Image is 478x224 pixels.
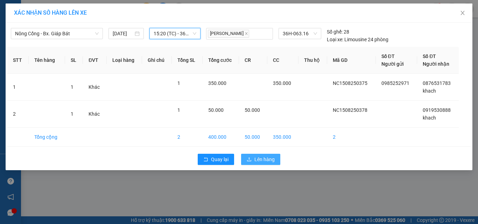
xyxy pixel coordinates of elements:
span: Quay lại [211,156,229,163]
th: Tổng SL [172,47,203,74]
span: NC1508250378 [333,107,367,113]
span: Số ghế: [327,28,343,36]
span: Số ĐT [423,53,436,59]
td: 2 [172,128,203,147]
span: 0876531783 [423,80,451,86]
th: Tên hàng [29,47,65,74]
span: 1 [177,107,180,113]
span: 1 [71,111,73,117]
span: close [245,32,248,35]
th: CR [239,47,267,74]
th: Tổng cước [203,47,239,74]
div: Limousine 24 phòng [327,36,388,43]
span: close [460,10,465,16]
th: Mã GD [327,47,376,74]
span: 350.000 [208,80,226,86]
span: khach [423,115,436,121]
span: Loại xe: [327,36,343,43]
span: khach [423,88,436,94]
span: Số ĐT [381,53,395,59]
th: SL [65,47,83,74]
td: Khác [83,101,107,128]
span: rollback [203,157,208,162]
th: Thu hộ [298,47,327,74]
th: CC [267,47,298,74]
td: 2 [7,101,29,128]
span: upload [247,157,252,162]
span: Người nhận [423,61,449,67]
th: STT [7,47,29,74]
span: Nông Cống - Bx. Giáp Bát [15,28,99,39]
span: NC1508250375 [333,80,367,86]
span: Lên hàng [254,156,275,163]
span: 50.000 [245,107,260,113]
input: 15/08/2025 [113,30,133,37]
span: 50.000 [208,107,224,113]
td: Khác [83,74,107,101]
span: Người gửi [381,61,404,67]
span: 15:20 (TC) - 36H-063.16 [154,28,197,39]
span: 0919530888 [423,107,451,113]
span: 1 [177,80,180,86]
td: 2 [327,128,376,147]
td: 1 [7,74,29,101]
td: 350.000 [267,128,298,147]
button: uploadLên hàng [241,154,280,165]
button: rollbackQuay lại [198,154,234,165]
td: 400.000 [203,128,239,147]
span: XÁC NHẬN SỐ HÀNG LÊN XE [14,9,87,16]
th: Ghi chú [142,47,172,74]
div: 28 [327,28,349,36]
td: Tổng cộng [29,128,65,147]
span: 0985252971 [381,80,409,86]
span: 350.000 [273,80,291,86]
span: 36H-063.16 [283,28,317,39]
button: Close [453,3,472,23]
th: Loại hàng [107,47,142,74]
th: ĐVT [83,47,107,74]
span: 1 [71,84,73,90]
td: 50.000 [239,128,267,147]
span: [PERSON_NAME] [208,30,249,38]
